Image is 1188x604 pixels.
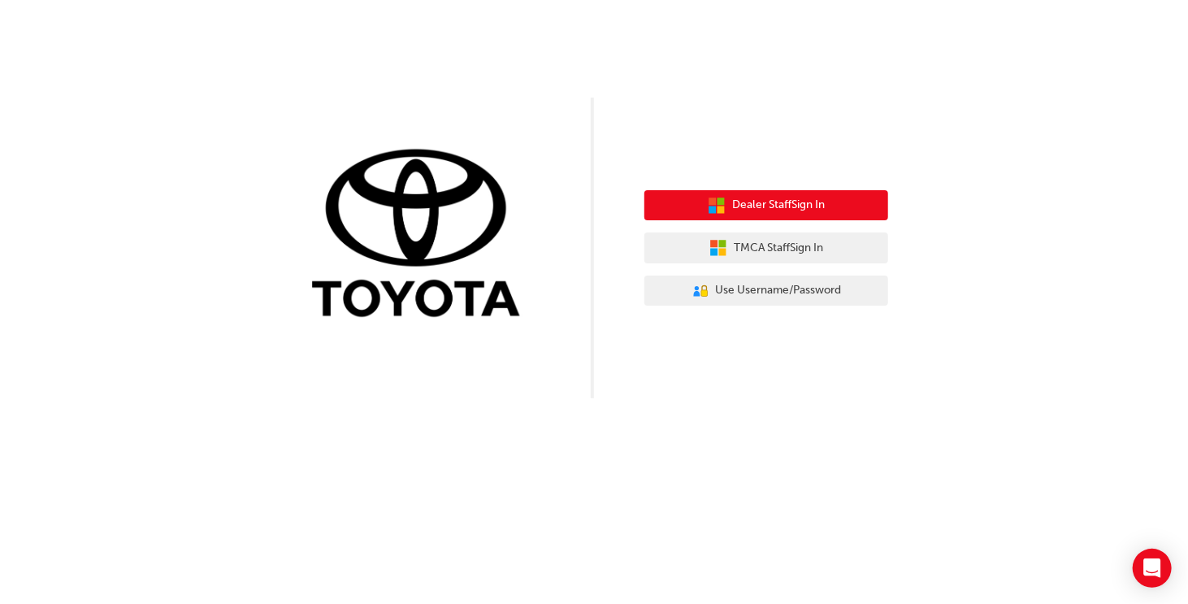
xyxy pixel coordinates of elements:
button: Use Username/Password [644,276,888,306]
span: TMCA Staff Sign In [734,239,823,258]
div: Open Intercom Messenger [1133,549,1172,588]
img: Trak [300,146,544,325]
span: Use Username/Password [716,281,842,300]
button: TMCA StaffSign In [644,232,888,263]
span: Dealer Staff Sign In [732,196,825,215]
button: Dealer StaffSign In [644,190,888,221]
